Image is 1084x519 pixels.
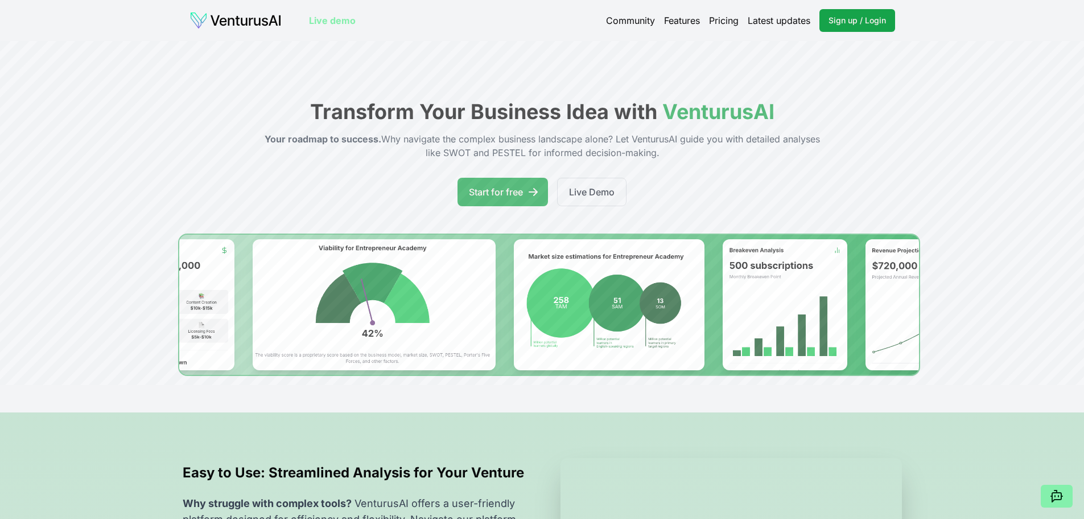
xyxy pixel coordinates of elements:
a: Latest updates [748,14,810,27]
a: Community [606,14,655,27]
a: Live demo [309,14,356,27]
h2: Easy to Use: Streamlined Analysis for Your Venture [183,464,524,482]
a: Pricing [709,14,739,27]
img: logo [189,11,282,30]
span: Sign up / Login [829,15,886,26]
a: Sign up / Login [819,9,895,32]
span: Why struggle with complex tools? [183,497,352,509]
a: Features [664,14,700,27]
